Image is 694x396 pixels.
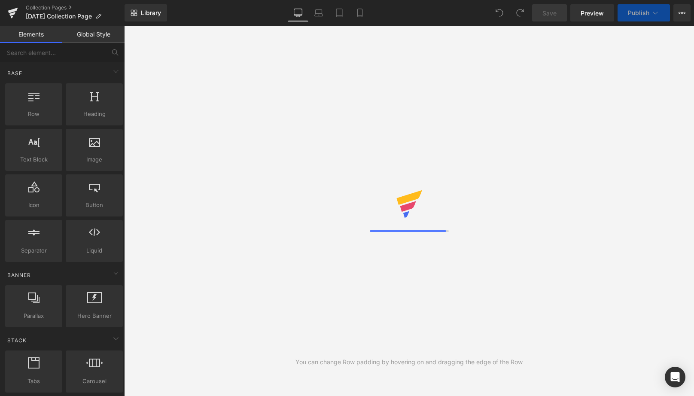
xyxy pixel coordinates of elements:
span: Heading [68,110,120,119]
span: Button [68,201,120,210]
a: Mobile [350,4,370,21]
span: Preview [581,9,604,18]
button: Publish [618,4,670,21]
span: Stack [6,336,27,344]
span: [DATE] Collection Page [26,13,92,20]
span: Library [141,9,161,17]
div: You can change Row padding by hovering on and dragging the edge of the Row [295,357,523,367]
span: Save [542,9,557,18]
a: Tablet [329,4,350,21]
span: Hero Banner [68,311,120,320]
span: Liquid [68,246,120,255]
a: Global Style [62,26,125,43]
span: Tabs [8,377,60,386]
span: Separator [8,246,60,255]
span: Icon [8,201,60,210]
a: Collection Pages [26,4,125,11]
span: Parallax [8,311,60,320]
a: Laptop [308,4,329,21]
span: Image [68,155,120,164]
button: More [673,4,691,21]
span: Banner [6,271,32,279]
span: Row [8,110,60,119]
div: Open Intercom Messenger [665,367,685,387]
span: Text Block [8,155,60,164]
button: Undo [491,4,508,21]
button: Redo [511,4,529,21]
span: Carousel [68,377,120,386]
a: New Library [125,4,167,21]
a: Preview [570,4,614,21]
span: Publish [628,9,649,16]
span: Base [6,69,23,77]
a: Desktop [288,4,308,21]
